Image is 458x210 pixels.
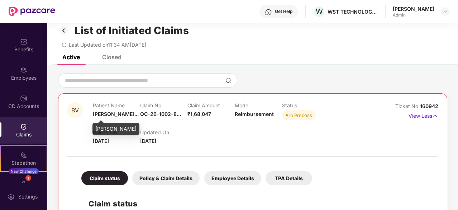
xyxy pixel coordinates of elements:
[225,78,231,83] img: svg+xml;base64,PHN2ZyBpZD0iU2VhcmNoLTMyeDMyIiB4bWxucz0iaHR0cDovL3d3dy53My5vcmcvMjAwMC9zdmciIHdpZH...
[8,193,15,200] img: svg+xml;base64,PHN2ZyBpZD0iU2V0dGluZy0yMHgyMCIgeG1sbnM9Imh0dHA6Ly93d3cudzMub3JnLzIwMDAvc3ZnIiB3aW...
[58,24,70,37] img: svg+xml;base64,PHN2ZyB3aWR0aD0iMzIiIGhlaWdodD0iMzIiIHZpZXdCb3g9IjAgMCAzMiAzMiIgZmlsbD0ibm9uZSIgeG...
[20,180,27,187] img: svg+xml;base64,PHN2ZyBpZD0iRW5kb3JzZW1lbnRzIiB4bWxucz0iaHR0cDovL3d3dy53My5vcmcvMjAwMC9zdmciIHdpZH...
[265,9,272,16] img: svg+xml;base64,PHN2ZyBpZD0iSGVscC0zMngzMiIgeG1sbnM9Imh0dHA6Ly93d3cudzMub3JnLzIwMDAvc3ZnIiB3aWR0aD...
[93,138,109,144] span: [DATE]
[140,138,156,144] span: [DATE]
[409,110,438,120] p: View Less
[432,112,438,120] img: svg+xml;base64,PHN2ZyB4bWxucz0iaHR0cDovL3d3dy53My5vcmcvMjAwMC9zdmciIHdpZHRoPSIxNyIgaGVpZ2h0PSIxNy...
[20,38,27,45] img: svg+xml;base64,PHN2ZyBpZD0iQmVuZWZpdHMiIHhtbG5zPSJodHRwOi8vd3d3LnczLm9yZy8yMDAwL3N2ZyIgd2lkdGg9Ij...
[62,53,80,61] div: Active
[25,175,31,181] div: 1
[20,66,27,74] img: svg+xml;base64,PHN2ZyBpZD0iRW1wbG95ZWVzIiB4bWxucz0iaHR0cDovL3d3dy53My5vcmcvMjAwMC9zdmciIHdpZHRoPS...
[393,12,434,18] div: Admin
[93,102,140,108] p: Patient Name
[393,5,434,12] div: [PERSON_NAME]
[20,123,27,130] img: svg+xml;base64,PHN2ZyBpZD0iQ2xhaW0iIHhtbG5zPSJodHRwOi8vd3d3LnczLm9yZy8yMDAwL3N2ZyIgd2lkdGg9IjIwIi...
[89,198,431,210] h2: Claim status
[62,42,67,48] span: redo
[187,102,235,108] p: Claim Amount
[71,107,79,113] span: BV
[420,103,438,109] span: 160942
[289,112,312,119] div: In Process
[235,102,282,108] p: Mode
[92,123,139,135] div: [PERSON_NAME]
[20,95,27,102] img: svg+xml;base64,PHN2ZyBpZD0iQ0RfQWNjb3VudHMiIGRhdGEtbmFtZT0iQ0QgQWNjb3VudHMiIHhtbG5zPSJodHRwOi8vd3...
[140,111,181,117] span: OC-26-1002-8...
[69,42,146,48] span: Last Updated on 11:34 AM[DATE]
[9,168,39,174] div: New Challenge
[102,53,121,61] div: Closed
[395,103,420,109] span: Ticket No
[1,159,47,167] div: Stepathon
[187,111,211,117] span: ₹1,68,047
[132,171,200,185] div: Policy & Claim Details
[282,102,329,108] p: Status
[140,129,187,135] p: Updated On
[442,9,448,14] img: svg+xml;base64,PHN2ZyBpZD0iRHJvcGRvd24tMzJ4MzIiIHhtbG5zPSJodHRwOi8vd3d3LnczLm9yZy8yMDAwL3N2ZyIgd2...
[16,193,40,200] div: Settings
[266,171,312,185] div: TPA Details
[20,151,27,159] img: svg+xml;base64,PHN2ZyB4bWxucz0iaHR0cDovL3d3dy53My5vcmcvMjAwMC9zdmciIHdpZHRoPSIyMSIgaGVpZ2h0PSIyMC...
[140,102,187,108] p: Claim No
[316,7,323,16] span: W
[75,24,189,37] h1: List of Initiated Claims
[93,111,139,117] span: [PERSON_NAME]...
[204,171,261,185] div: Employee Details
[275,9,292,14] div: Get Help
[81,171,128,185] div: Claim status
[328,8,378,15] div: WST TECHNOLOGIES PRIVATE LIMITED
[9,7,55,16] img: New Pazcare Logo
[235,111,274,117] span: Reimbursement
